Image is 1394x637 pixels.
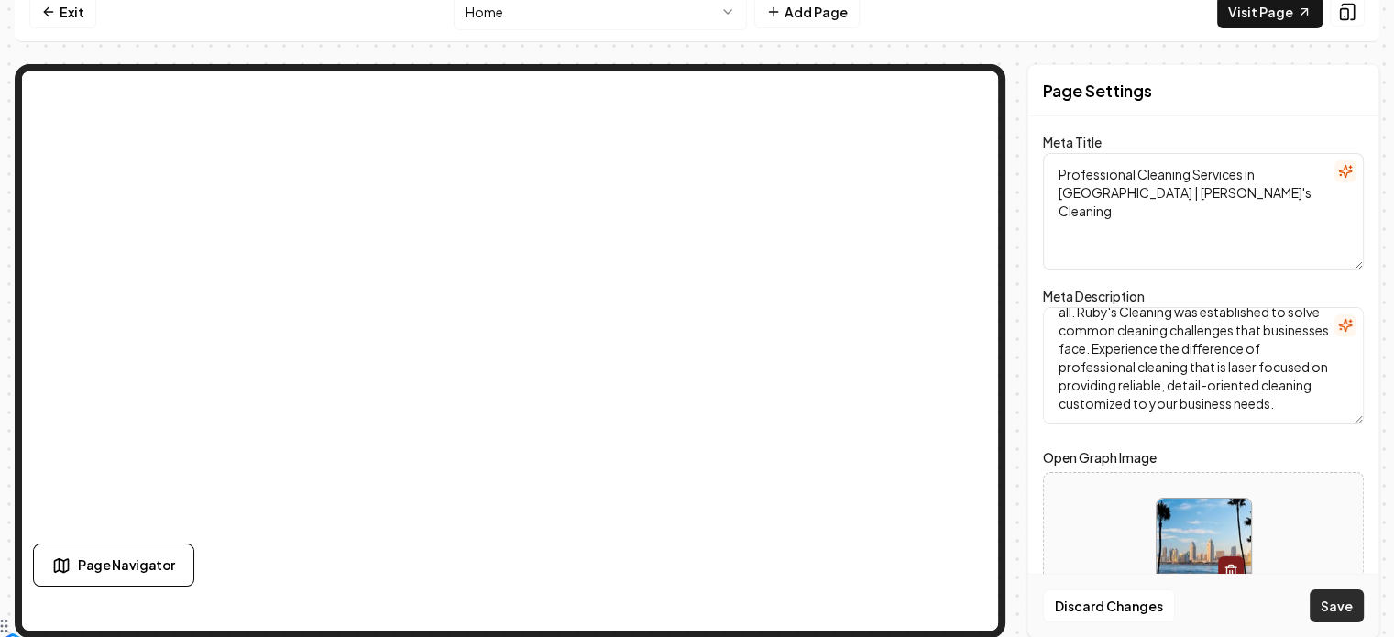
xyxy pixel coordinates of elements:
span: Page Navigator [78,555,175,575]
label: Open Graph Image [1043,446,1364,468]
button: Save [1310,589,1364,622]
h2: Page Settings [1043,78,1152,104]
label: Meta Title [1043,134,1102,150]
button: Page Navigator [33,544,194,587]
img: image [1157,499,1251,593]
button: Discard Changes [1043,589,1175,622]
label: Meta Description [1043,288,1145,304]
